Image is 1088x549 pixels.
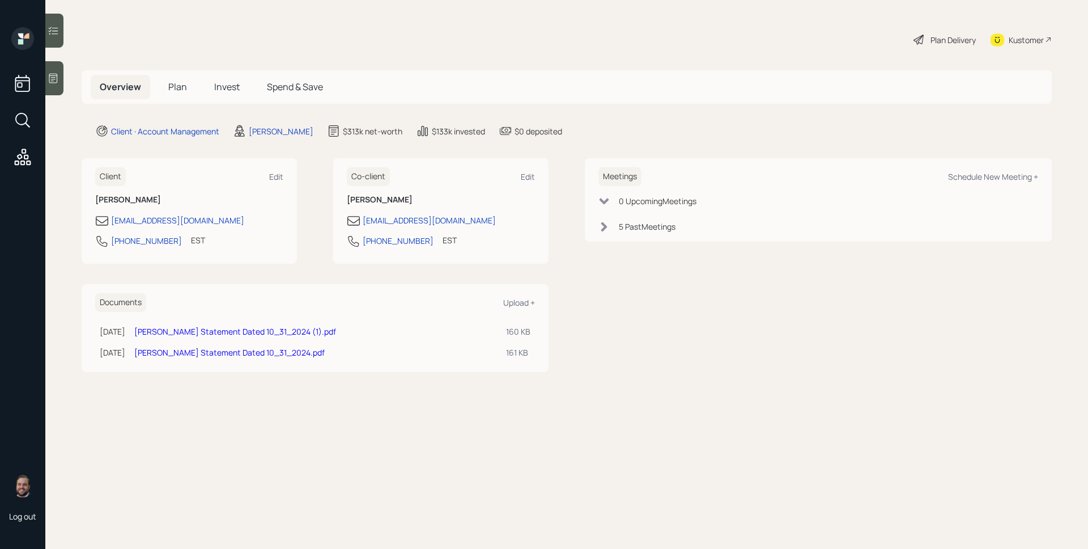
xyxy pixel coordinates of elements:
[506,347,530,358] div: 161 KB
[111,125,219,137] div: Client · Account Management
[9,511,36,522] div: Log out
[111,235,182,247] div: [PHONE_NUMBER]
[249,125,313,137] div: [PERSON_NAME]
[1009,34,1044,46] div: Kustomer
[168,81,187,93] span: Plan
[948,171,1038,182] div: Schedule New Meeting +
[214,81,240,93] span: Invest
[134,347,325,358] a: [PERSON_NAME] Statement Dated 10_31_2024.pdf
[191,234,205,246] div: EST
[363,235,433,247] div: [PHONE_NUMBER]
[95,195,283,205] h6: [PERSON_NAME]
[100,81,141,93] span: Overview
[619,221,675,233] div: 5 Past Meeting s
[515,125,562,137] div: $0 deposited
[363,214,496,226] div: [EMAIL_ADDRESS][DOMAIN_NAME]
[503,297,535,308] div: Upload +
[506,326,530,337] div: 160 KB
[95,167,126,186] h6: Client
[347,195,535,205] h6: [PERSON_NAME]
[95,293,146,312] h6: Documents
[11,475,34,497] img: james-distasi-headshot.png
[343,125,402,137] div: $313k net-worth
[443,234,457,246] div: EST
[100,326,125,337] div: [DATE]
[111,214,244,226] div: [EMAIL_ADDRESS][DOMAIN_NAME]
[930,34,976,46] div: Plan Delivery
[134,326,336,337] a: [PERSON_NAME] Statement Dated 10_31_2024 (1).pdf
[347,167,390,186] h6: Co-client
[432,125,485,137] div: $133k invested
[619,195,696,207] div: 0 Upcoming Meeting s
[521,171,535,182] div: Edit
[100,347,125,358] div: [DATE]
[269,171,283,182] div: Edit
[267,81,323,93] span: Spend & Save
[598,167,641,186] h6: Meetings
